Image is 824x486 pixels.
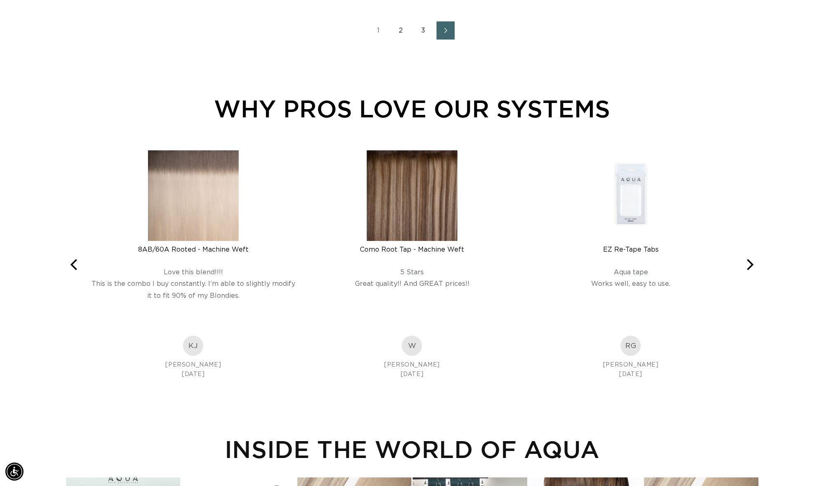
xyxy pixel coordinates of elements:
div: [PERSON_NAME] [309,360,515,369]
a: Page 2 [392,21,410,40]
div: [PERSON_NAME] [91,360,296,369]
div: [PERSON_NAME] [528,360,734,369]
img: Wyatt Profile Picture [402,336,422,356]
div: [DATE] [528,370,734,379]
div: Works well, easy to use. [528,278,734,336]
nav: Pagination [4,21,820,40]
img: Kim J. Profile Picture [183,336,203,356]
div: [DATE] [91,370,296,379]
img: EZ Re-Tape Tabs [585,150,676,241]
a: Page 1 [370,21,388,40]
div: KJ [183,336,203,356]
img: Como Root Tap - Machine Weft [367,150,458,241]
div: Great quality!! And GREAT prices!! [309,278,515,336]
div: Love this blend!!!! [91,268,296,276]
iframe: Chat Widget [783,446,824,486]
button: Previous [66,255,84,273]
div: W [402,336,422,356]
div: This is the combo I buy constantly. I’m able to slightly modify it to fit 90% of my Blondies. [91,278,296,336]
img: 8AB/60A Rooted - Machine Weft [148,150,239,241]
div: WHY PROS LOVE OUR SYSTEMS [66,91,758,126]
a: 8AB/60A Rooted - Machine Weft [91,238,296,254]
div: Aqua tape [528,268,734,276]
div: Accessibility Menu [5,463,23,481]
div: Como Root Tap - Machine Weft [309,245,515,254]
a: Next page [437,21,455,40]
div: [DATE] [309,370,515,379]
div: EZ Re-Tape Tabs [528,245,734,254]
div: 5 Stars [309,268,515,276]
div: 8AB/60A Rooted - Machine Weft [91,245,296,254]
div: RG [621,336,641,356]
a: Page 3 [414,21,432,40]
h2: INSIDE THE WORLD OF AQUA [66,435,758,463]
img: Rachel G. Profile Picture [621,336,641,356]
button: Next [740,255,758,273]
